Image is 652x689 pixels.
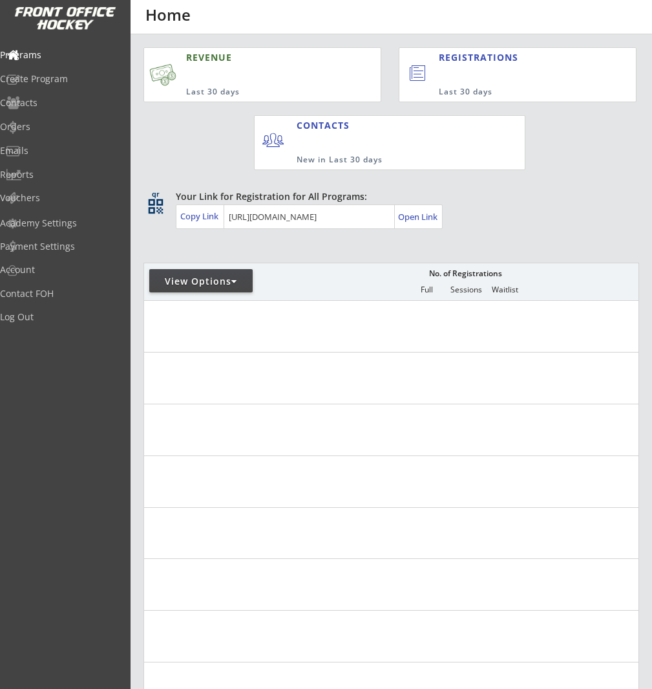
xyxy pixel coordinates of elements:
[447,285,485,294] div: Sessions
[439,87,583,98] div: Last 30 days
[407,285,446,294] div: Full
[425,269,505,278] div: No. of Registrations
[485,285,524,294] div: Waitlist
[297,119,355,132] div: CONTACTS
[398,212,439,223] div: Open Link
[439,51,579,64] div: REGISTRATIONS
[146,197,165,216] button: qr_code
[176,190,599,203] div: Your Link for Registration for All Programs:
[186,87,322,98] div: Last 30 days
[398,208,439,226] a: Open Link
[297,155,465,166] div: New in Last 30 days
[147,190,163,199] div: qr
[149,275,253,288] div: View Options
[186,51,322,64] div: REVENUE
[180,210,221,222] div: Copy Link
